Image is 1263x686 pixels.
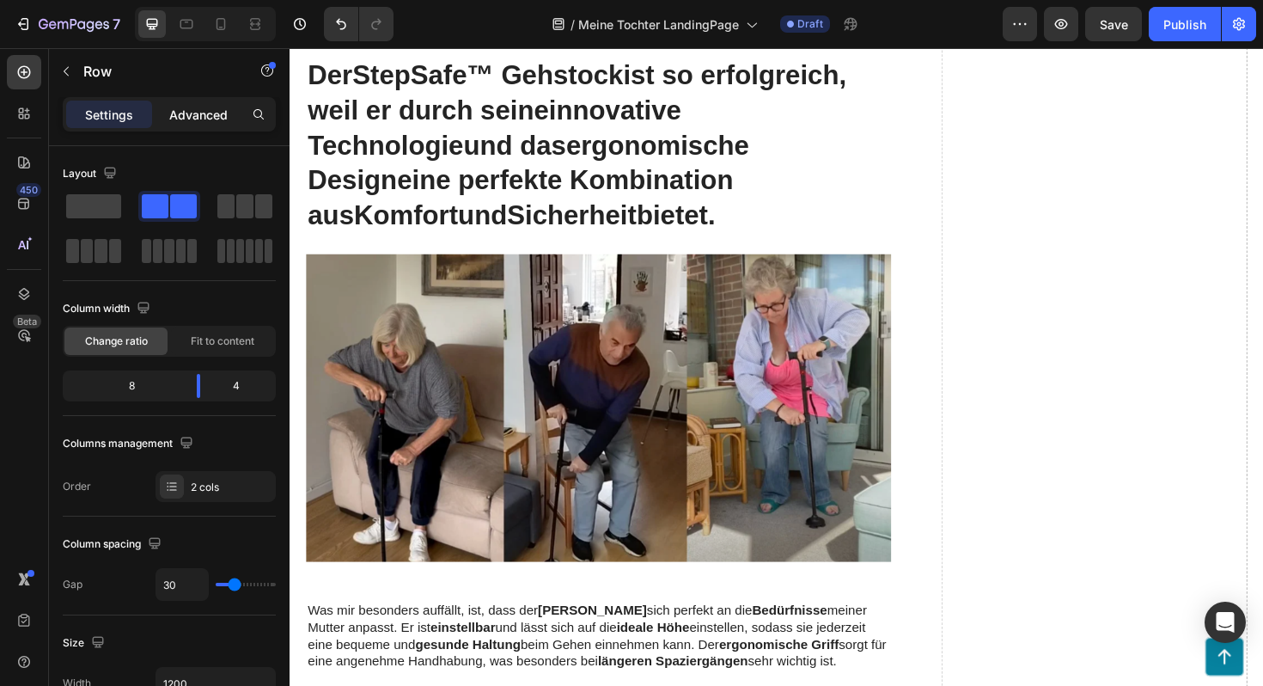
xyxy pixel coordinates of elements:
div: Size [63,632,108,655]
button: 7 [7,7,128,41]
div: 450 [16,183,41,197]
span: Save [1100,17,1128,32]
span: Fit to content [191,334,254,349]
strong: [PERSON_NAME] [263,588,378,603]
div: Layout [63,162,120,186]
p: Row [83,61,229,82]
input: Auto [156,569,208,600]
p: Settings [85,106,133,124]
strong: einstellbar [149,606,217,621]
div: Publish [1163,15,1206,34]
p: 7 [113,14,120,34]
span: Meine Tochter LandingPage [578,15,739,34]
div: Beta [13,315,41,328]
div: 2 cols [191,480,272,495]
span: / [570,15,575,34]
span: Change ratio [85,334,148,349]
div: Columns management [63,432,197,456]
strong: ideale Höhe [346,606,424,621]
div: Open Intercom Messenger [1205,602,1246,643]
div: Order [63,479,91,494]
strong: Bedürfnisse [490,588,569,603]
div: Gap [63,577,82,592]
div: Undo/Redo [324,7,394,41]
button: Publish [1149,7,1221,41]
div: Column spacing [63,533,165,556]
p: Was mir besonders auffällt, ist, dass der sich perfekt an die meiner Mutter anpasst. Er ist und l... [19,587,635,658]
div: 4 [214,374,272,398]
span: Draft [797,16,823,32]
div: 8 [66,374,183,398]
div: Column width [63,297,154,321]
p: Advanced [169,106,228,124]
button: Save [1085,7,1142,41]
iframe: Design area [290,48,1263,686]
